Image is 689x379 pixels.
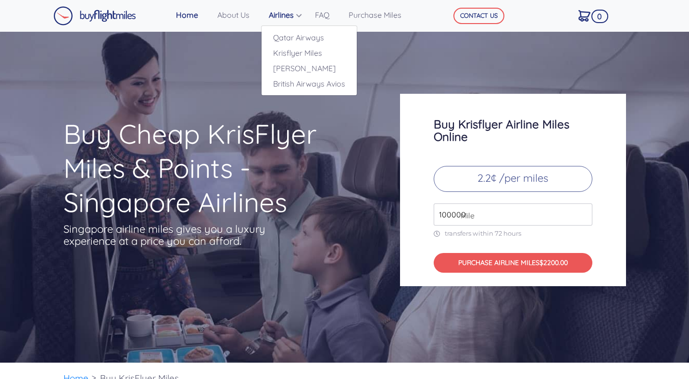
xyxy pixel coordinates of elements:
span: Mile [456,210,475,221]
a: Krisflyer Miles [262,45,357,61]
h3: Buy Krisflyer Airline Miles Online [434,118,592,143]
a: Home [172,5,213,25]
a: About Us [213,5,265,25]
p: transfers within 72 hours [434,229,592,238]
a: Buy Flight Miles Logo [53,4,136,28]
h1: Buy Cheap KrisFlyer Miles & Points - Singapore Airlines [63,117,363,219]
a: [PERSON_NAME] [262,61,357,76]
span: 0 [591,10,609,23]
button: CONTACT US [453,8,504,24]
a: FAQ [311,5,345,25]
p: Singapore airline miles gives you a luxury experience at a price you can afford. [63,223,280,247]
a: British Airways Avios [262,76,357,91]
a: Qatar Airways [262,30,357,45]
img: Cart [578,10,590,22]
p: 2.2¢ /per miles [434,166,592,192]
a: 0 [575,5,604,25]
button: PURCHASE AIRLINE MILES$2200.00 [434,253,592,273]
span: $2200.00 [539,258,568,267]
a: Airlines [265,5,311,25]
a: Purchase Miles [345,5,417,25]
img: Buy Flight Miles Logo [53,6,136,25]
div: Airlines [261,25,357,96]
